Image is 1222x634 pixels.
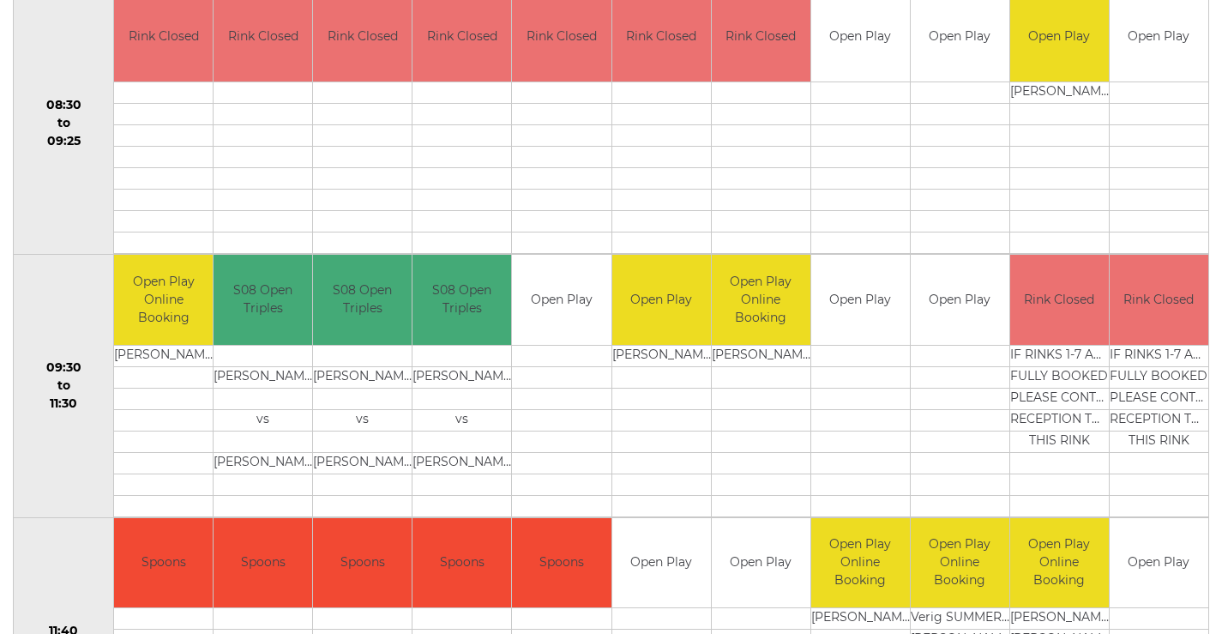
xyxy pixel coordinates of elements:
td: vs [313,409,412,431]
td: [PERSON_NAME] [412,366,511,388]
td: Verig SUMMERFIELD [911,608,1009,630]
td: Spoons [214,518,312,608]
td: PLEASE CONTACT [1010,388,1109,409]
td: [PERSON_NAME] [1010,608,1109,630]
td: [PERSON_NAME] [612,345,711,366]
td: [PERSON_NAME] [712,345,810,366]
td: [PERSON_NAME] [313,366,412,388]
td: S08 Open Triples [313,255,412,345]
td: Open Play [911,255,1009,345]
td: Spoons [114,518,213,608]
td: [PERSON_NAME] [1010,82,1109,104]
td: FULLY BOOKED [1010,366,1109,388]
td: [PERSON_NAME] [214,452,312,474]
td: Open Play [1110,518,1208,608]
td: RECEPTION TO BOOK [1010,409,1109,431]
td: THIS RINK [1110,431,1208,452]
td: Spoons [512,518,611,608]
td: Spoons [313,518,412,608]
td: S08 Open Triples [214,255,312,345]
td: [PERSON_NAME] [114,345,213,366]
td: vs [412,409,511,431]
td: IF RINKS 1-7 ARE [1110,345,1208,366]
td: 09:30 to 11:30 [14,255,114,518]
td: Spoons [412,518,511,608]
td: [PERSON_NAME] [214,366,312,388]
td: Rink Closed [1010,255,1109,345]
td: Rink Closed [1110,255,1208,345]
td: Open Play Online Booking [114,255,213,345]
td: Open Play [612,518,711,608]
td: [PERSON_NAME] [811,608,910,630]
td: FULLY BOOKED [1110,366,1208,388]
td: Open Play Online Booking [712,255,810,345]
td: Open Play [612,255,711,345]
td: [PERSON_NAME] [313,452,412,474]
td: Open Play [811,255,910,345]
td: RECEPTION TO BOOK [1110,409,1208,431]
td: IF RINKS 1-7 ARE [1010,345,1109,366]
td: THIS RINK [1010,431,1109,452]
td: Open Play Online Booking [811,518,910,608]
td: Open Play [512,255,611,345]
td: Open Play Online Booking [1010,518,1109,608]
td: Open Play [712,518,810,608]
td: PLEASE CONTACT [1110,388,1208,409]
td: vs [214,409,312,431]
td: S08 Open Triples [412,255,511,345]
td: Open Play Online Booking [911,518,1009,608]
td: [PERSON_NAME] [412,452,511,474]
